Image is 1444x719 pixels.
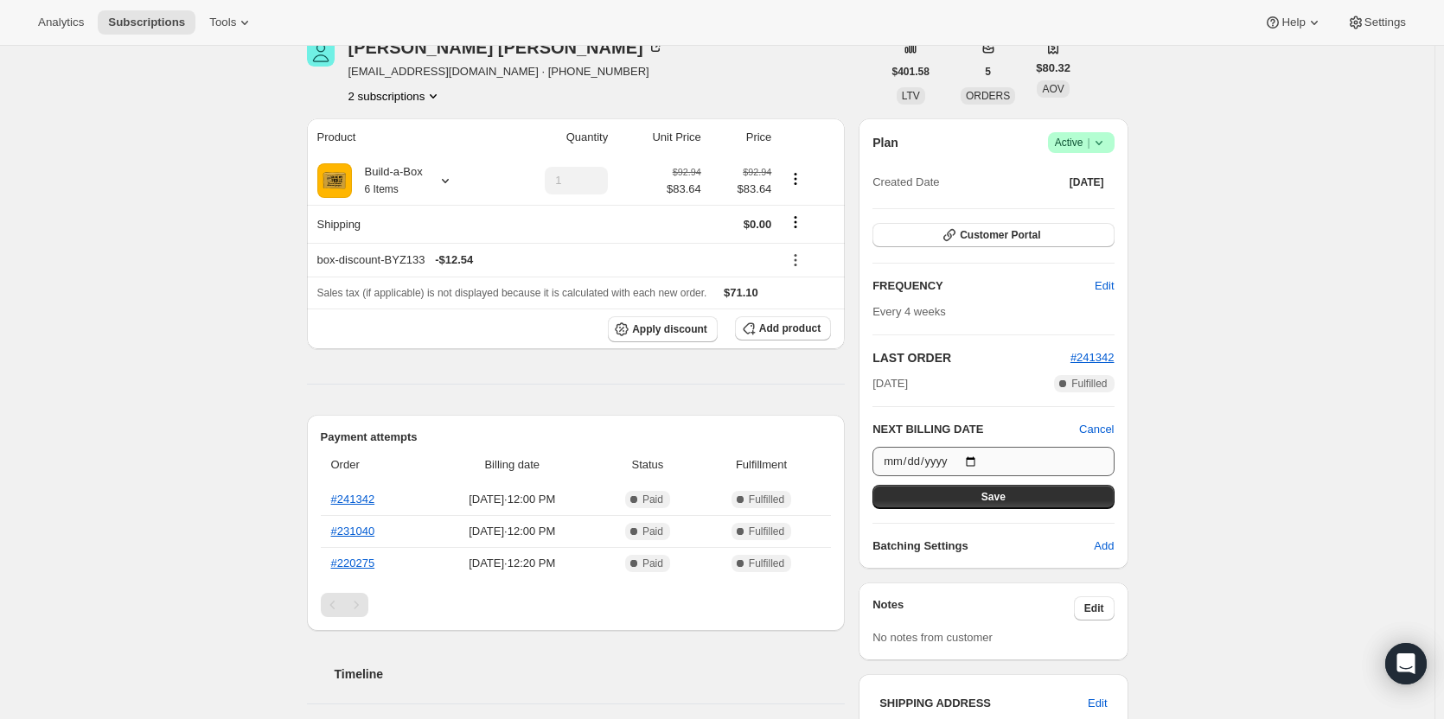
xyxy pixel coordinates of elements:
span: Analytics [38,16,84,29]
span: 5 [985,65,991,79]
a: #231040 [331,525,375,538]
h2: FREQUENCY [872,277,1095,295]
span: Every 4 weeks [872,305,946,318]
div: Open Intercom Messenger [1385,643,1427,684]
button: Help [1254,10,1332,35]
small: $92.94 [673,167,701,177]
h3: SHIPPING ADDRESS [879,695,1088,712]
div: [PERSON_NAME] [PERSON_NAME] [348,39,664,56]
span: $71.10 [724,286,758,299]
span: ORDERS [966,90,1010,102]
span: Tools [209,16,236,29]
button: 5 [974,60,1001,84]
a: #241342 [331,493,375,506]
span: [DATE] [1070,175,1104,189]
h6: Batching Settings [872,538,1094,555]
span: [DATE] · 12:00 PM [431,523,594,540]
h2: LAST ORDER [872,349,1070,366]
button: Analytics [28,10,94,35]
span: No notes from customer [872,631,993,644]
span: Paid [642,525,663,538]
button: Add [1083,532,1124,560]
span: $401.58 [892,65,930,79]
span: Save [981,490,1006,504]
button: Product actions [348,87,443,105]
button: Cancel [1079,421,1114,438]
h2: Payment attempts [321,429,832,446]
span: Edit [1095,277,1114,295]
span: Customer Portal [960,228,1040,242]
button: Customer Portal [872,223,1114,247]
button: [DATE] [1059,170,1115,194]
span: $83.64 [667,181,701,198]
span: [EMAIL_ADDRESS][DOMAIN_NAME] · [PHONE_NUMBER] [348,63,664,80]
span: Status [604,456,692,474]
button: Subscriptions [98,10,195,35]
span: Sales tax (if applicable) is not displayed because it is calculated with each new order. [317,287,707,299]
th: Quantity [497,118,613,156]
button: Edit [1084,272,1124,300]
span: Settings [1364,16,1406,29]
button: Add product [735,316,831,340]
th: Product [307,118,498,156]
span: LTV [902,90,920,102]
button: Tools [199,10,264,35]
span: Billing date [431,456,594,474]
nav: Pagination [321,593,832,617]
h2: Timeline [335,665,846,683]
span: Fulfilled [749,557,784,570]
span: Paid [642,493,663,506]
h2: Plan [872,134,898,151]
button: Edit [1077,690,1117,717]
div: Build-a-Box [352,163,423,198]
button: Edit [1074,596,1115,620]
span: $0.00 [744,218,772,231]
button: Settings [1337,10,1416,35]
span: $83.64 [712,181,772,198]
span: Fulfilled [1071,377,1107,391]
span: Fulfillment [702,456,821,474]
a: #220275 [331,557,375,569]
button: Shipping actions [782,213,809,232]
span: [DATE] · 12:20 PM [431,555,594,572]
small: $92.94 [743,167,771,177]
span: - $12.54 [435,251,473,269]
button: #241342 [1070,349,1115,366]
span: Add [1094,538,1114,555]
span: Subscriptions [108,16,185,29]
button: Product actions [782,169,809,188]
th: Shipping [307,205,498,243]
span: Edit [1088,695,1107,712]
img: product img [317,163,352,198]
button: Apply discount [608,316,718,342]
span: | [1087,136,1089,150]
span: Created Date [872,174,939,191]
span: [DATE] · 12:00 PM [431,491,594,508]
span: Fulfilled [749,525,784,538]
h2: NEXT BILLING DATE [872,421,1079,438]
span: Fulfilled [749,493,784,506]
button: Save [872,485,1114,509]
small: 6 Items [365,183,399,195]
th: Price [706,118,777,156]
span: $80.32 [1036,60,1070,77]
span: Add product [759,321,821,335]
span: Maggie Carroll [307,39,335,67]
a: #241342 [1070,351,1115,364]
th: Order [321,446,426,484]
span: Active [1055,134,1108,151]
span: [DATE] [872,375,908,392]
h3: Notes [872,596,1074,620]
div: box-discount-BYZ133 [317,251,772,269]
button: $401.58 [882,60,940,84]
span: Paid [642,557,663,570]
th: Unit Price [613,118,706,156]
span: Help [1281,16,1305,29]
span: Apply discount [632,322,707,336]
span: Edit [1084,601,1104,615]
span: AOV [1042,83,1064,95]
